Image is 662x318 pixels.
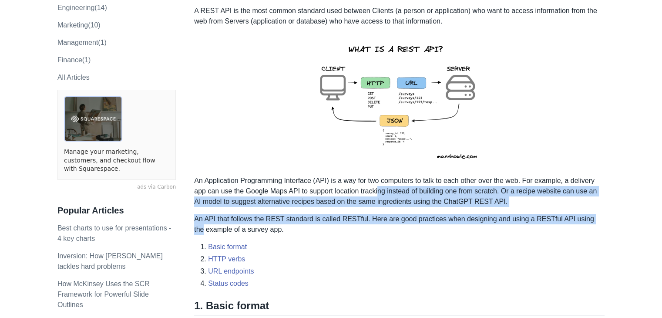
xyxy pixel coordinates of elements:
[57,74,90,81] a: All Articles
[57,205,176,216] h3: Popular Articles
[57,252,163,270] a: Inversion: How [PERSON_NAME] tackles hard problems
[194,299,605,316] h2: 1. Basic format
[208,243,247,250] a: Basic format
[208,280,249,287] a: Status codes
[57,56,91,64] a: Finance(1)
[57,224,171,242] a: Best charts to use for presentations - 4 key charts
[304,34,495,169] img: rest-api
[194,176,605,207] p: An Application Programming Interface (API) is a way for two computers to talk to each other over ...
[57,4,107,11] a: engineering(14)
[208,255,245,263] a: HTTP verbs
[208,267,254,275] a: URL endpoints
[57,280,150,308] a: How McKinsey Uses the SCR Framework for Powerful Slide Outlines
[57,39,107,46] a: Management(1)
[194,6,605,27] p: A REST API is the most common standard used between Clients (a person or application) who want to...
[57,183,176,191] a: ads via Carbon
[64,148,169,173] a: Manage your marketing, customers, and checkout flow with Squarespace.
[194,214,605,235] p: An API that follows the REST standard is called RESTful. Here are good practices when designing a...
[64,96,122,142] img: ads via Carbon
[57,21,101,29] a: marketing(10)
